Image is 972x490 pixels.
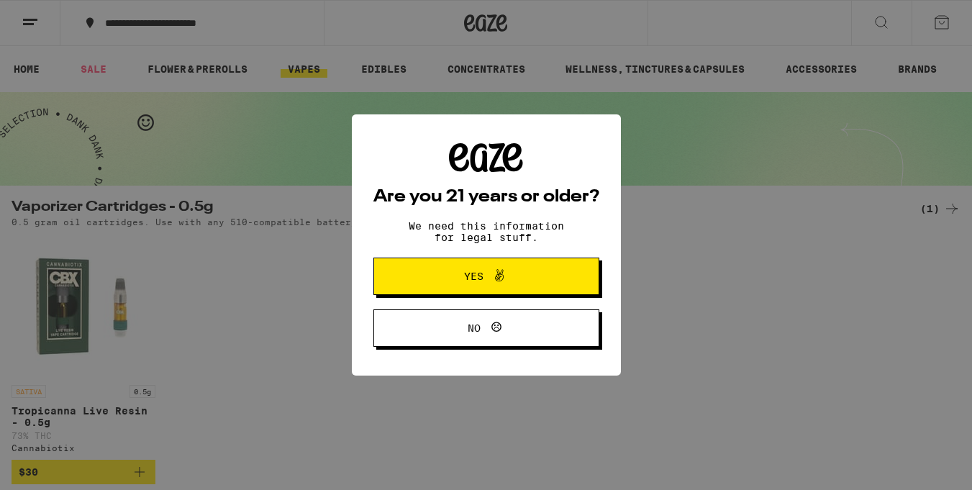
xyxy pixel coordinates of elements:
span: No [468,323,481,333]
button: Yes [373,258,599,295]
span: Yes [464,271,483,281]
h2: Are you 21 years or older? [373,189,599,206]
button: No [373,309,599,347]
p: We need this information for legal stuff. [396,220,576,243]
